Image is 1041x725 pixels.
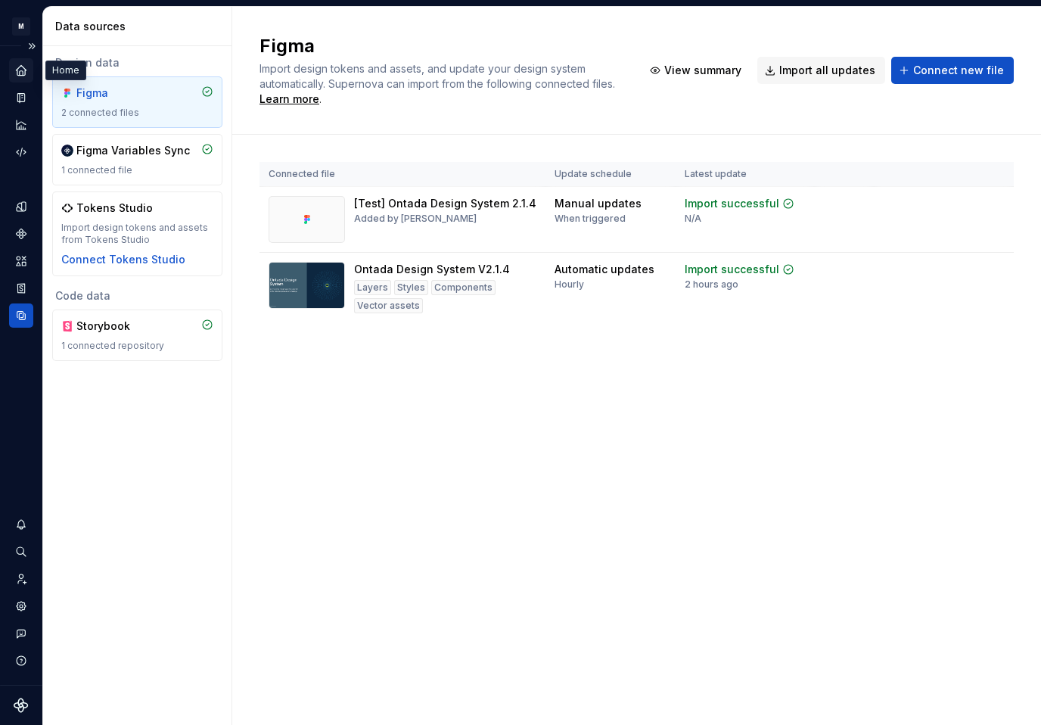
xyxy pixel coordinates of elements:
[12,17,30,36] div: M
[9,567,33,591] a: Invite team
[9,113,33,137] a: Analytics
[555,262,654,277] div: Automatic updates
[76,143,190,158] div: Figma Variables Sync
[61,340,213,352] div: 1 connected repository
[9,140,33,164] a: Code automation
[394,280,428,295] div: Styles
[902,222,971,234] div: Import updates
[354,262,510,277] div: Ontada Design System V2.1.4
[545,162,676,187] th: Update schedule
[555,278,584,291] div: Hourly
[52,310,222,361] a: Storybook1 connected repository
[55,19,225,34] div: Data sources
[76,201,153,216] div: Tokens Studio
[685,262,779,277] div: Import successful
[9,194,33,219] a: Design tokens
[903,263,970,275] span: View summary
[883,259,977,280] button: View summary
[354,280,391,295] div: Layers
[431,280,496,295] div: Components
[259,79,617,105] span: .
[52,288,222,303] div: Code data
[52,76,222,128] a: Figma2 connected files
[883,193,977,214] button: View summary
[3,10,39,42] button: M
[891,57,1014,84] button: Connect new file
[9,276,33,300] a: Storybook stories
[9,86,33,110] a: Documentation
[61,252,185,267] button: Connect Tokens Studio
[76,319,149,334] div: Storybook
[52,55,222,70] div: Design data
[757,57,885,84] button: Import all updates
[9,303,33,328] a: Data sources
[76,86,149,101] div: Figma
[883,217,977,238] button: Import updates
[21,36,42,57] button: Expand sidebar
[259,162,545,187] th: Connected file
[555,196,642,211] div: Manual updates
[9,594,33,618] a: Settings
[9,540,33,564] button: Search ⌘K
[642,57,751,84] button: View summary
[52,134,222,185] a: Figma Variables Sync1 connected file
[903,198,970,210] span: View summary
[9,249,33,273] a: Assets
[45,61,86,80] div: Home
[685,213,701,225] div: N/A
[9,58,33,82] a: Home
[685,278,738,291] div: 2 hours ago
[259,62,615,90] span: Import design tokens and assets, and update your design system automatically. Supernova can impor...
[685,196,779,211] div: Import successful
[61,107,213,119] div: 2 connected files
[354,213,477,225] div: Added by [PERSON_NAME]
[676,162,814,187] th: Latest update
[913,63,1004,78] span: Connect new file
[61,222,213,246] div: Import design tokens and assets from Tokens Studio
[52,191,222,276] a: Tokens StudioImport design tokens and assets from Tokens StudioConnect Tokens Studio
[664,63,741,78] span: View summary
[902,288,971,300] div: Import updates
[9,222,33,246] a: Components
[259,92,319,107] a: Learn more
[14,698,29,713] svg: Supernova Logo
[9,512,33,537] button: Notifications
[354,298,423,313] div: Vector assets
[9,621,33,646] button: Contact support
[354,196,536,211] div: [Test] Ontada Design System 2.1.4
[779,63,875,78] span: Import all updates
[259,34,624,58] h2: Figma
[555,213,626,225] div: When triggered
[61,164,213,176] div: 1 connected file
[883,283,977,304] button: Import updates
